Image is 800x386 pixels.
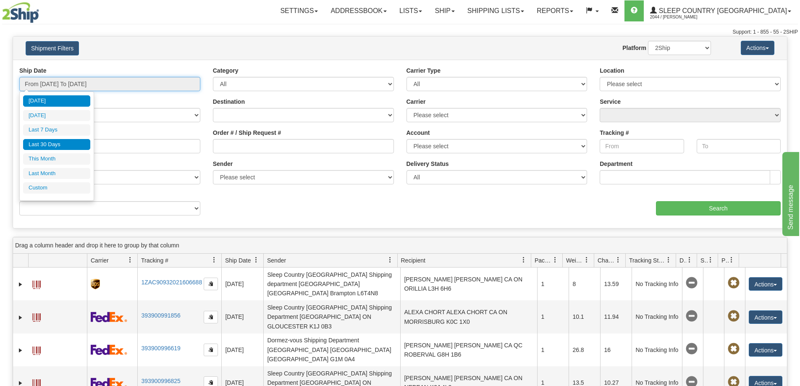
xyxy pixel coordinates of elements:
[703,253,718,267] a: Shipment Issues filter column settings
[91,344,127,355] img: 2 - FedEx Express®
[569,300,600,333] td: 10.1
[207,253,221,267] a: Tracking # filter column settings
[517,253,531,267] a: Recipient filter column settings
[141,312,180,319] a: 393900991856
[204,311,218,323] button: Copy to clipboard
[32,343,41,356] a: Label
[91,312,127,322] img: 2 - FedEx Express®
[537,300,569,333] td: 1
[141,279,202,286] a: 1ZAC90932021606688
[263,333,400,366] td: Dormez-vous Shipping Department [GEOGRAPHIC_DATA] [GEOGRAPHIC_DATA] [GEOGRAPHIC_DATA] G1M 0A4
[23,124,90,136] li: Last 7 Days
[16,313,25,322] a: Expand
[23,139,90,150] li: Last 30 Days
[221,333,263,366] td: [DATE]
[401,256,425,265] span: Recipient
[23,168,90,179] li: Last Month
[91,256,109,265] span: Carrier
[600,97,621,106] label: Service
[682,253,697,267] a: Delivery Status filter column settings
[600,66,624,75] label: Location
[537,268,569,300] td: 1
[204,278,218,290] button: Copy to clipboard
[569,268,600,300] td: 8
[661,253,676,267] a: Tracking Status filter column settings
[629,256,666,265] span: Tracking Status
[657,7,787,14] span: Sleep Country [GEOGRAPHIC_DATA]
[141,345,180,352] a: 393900996619
[23,182,90,194] li: Custom
[407,97,426,106] label: Carrier
[274,0,324,21] a: Settings
[428,0,461,21] a: Ship
[728,310,740,322] span: Pickup Not Assigned
[569,333,600,366] td: 26.8
[407,129,430,137] label: Account
[267,256,286,265] span: Sender
[548,253,562,267] a: Packages filter column settings
[324,0,393,21] a: Addressbook
[141,256,168,265] span: Tracking #
[407,160,449,168] label: Delivery Status
[721,256,729,265] span: Pickup Status
[123,253,137,267] a: Carrier filter column settings
[213,129,281,137] label: Order # / Ship Request #
[225,256,251,265] span: Ship Date
[23,110,90,121] li: [DATE]
[213,97,245,106] label: Destination
[461,0,530,21] a: Shipping lists
[686,277,698,289] span: No Tracking Info
[400,300,537,333] td: ALEXA CHORT ALEXA CHORT CA ON MORRISBURG K0C 1X0
[650,13,713,21] span: 2044 / [PERSON_NAME]
[600,160,632,168] label: Department
[91,279,100,289] img: 8 - UPS
[393,0,428,21] a: Lists
[728,277,740,289] span: Pickup Not Assigned
[600,139,684,153] input: From
[686,343,698,355] span: No Tracking Info
[263,268,400,300] td: Sleep Country [GEOGRAPHIC_DATA] Shipping department [GEOGRAPHIC_DATA] [GEOGRAPHIC_DATA] Brampton ...
[749,310,782,324] button: Actions
[213,160,233,168] label: Sender
[263,300,400,333] td: Sleep Country [GEOGRAPHIC_DATA] Shipping Department [GEOGRAPHIC_DATA] ON GLOUCESTER K1J 0B3
[700,256,708,265] span: Shipment Issues
[400,268,537,300] td: [PERSON_NAME] [PERSON_NAME] CA ON ORILLIA L3H 6H6
[537,333,569,366] td: 1
[600,333,632,366] td: 16
[566,256,584,265] span: Weight
[580,253,594,267] a: Weight filter column settings
[221,268,263,300] td: [DATE]
[728,343,740,355] span: Pickup Not Assigned
[741,41,774,55] button: Actions
[749,277,782,291] button: Actions
[679,256,687,265] span: Delivery Status
[2,2,39,23] img: logo2044.jpg
[535,256,552,265] span: Packages
[383,253,397,267] a: Sender filter column settings
[249,253,263,267] a: Ship Date filter column settings
[611,253,625,267] a: Charge filter column settings
[749,343,782,357] button: Actions
[204,344,218,356] button: Copy to clipboard
[32,277,41,290] a: Label
[213,66,239,75] label: Category
[26,41,79,55] button: Shipment Filters
[600,300,632,333] td: 11.94
[400,333,537,366] td: [PERSON_NAME] [PERSON_NAME] CA QC ROBERVAL G8H 1B6
[656,201,781,215] input: Search
[644,0,797,21] a: Sleep Country [GEOGRAPHIC_DATA] 2044 / [PERSON_NAME]
[622,44,646,52] label: Platform
[598,256,615,265] span: Charge
[32,310,41,323] a: Label
[530,0,580,21] a: Reports
[2,29,798,36] div: Support: 1 - 855 - 55 - 2SHIP
[16,346,25,354] a: Expand
[141,378,180,384] a: 393900996825
[724,253,739,267] a: Pickup Status filter column settings
[781,150,799,236] iframe: chat widget
[600,129,629,137] label: Tracking #
[632,333,682,366] td: No Tracking Info
[600,268,632,300] td: 13.59
[6,5,78,15] div: Send message
[686,310,698,322] span: No Tracking Info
